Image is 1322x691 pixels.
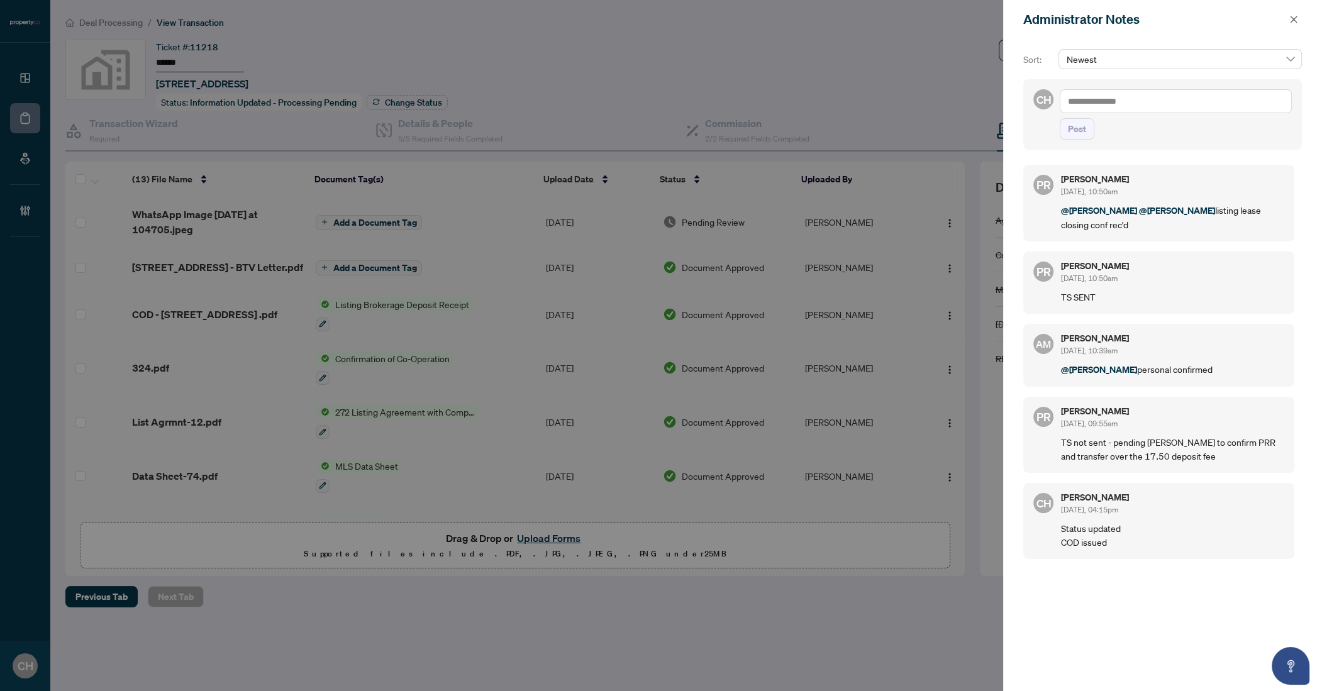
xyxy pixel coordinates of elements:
span: [DATE], 10:50am [1061,274,1118,283]
p: Sort: [1023,53,1053,67]
span: Newest [1066,50,1294,69]
span: @[PERSON_NAME] [1061,363,1137,375]
span: [DATE], 10:50am [1061,187,1118,196]
span: AM [1036,336,1051,351]
button: Post [1060,118,1094,140]
p: Status updated COD issued [1061,521,1284,549]
p: TS SENT [1061,290,1284,304]
span: CH [1036,495,1051,512]
span: PR [1036,176,1051,194]
span: close [1289,15,1298,24]
span: PR [1036,263,1051,280]
p: personal confirmed [1061,362,1284,377]
span: CH [1036,91,1051,108]
span: [DATE], 04:15pm [1061,505,1118,514]
span: [DATE], 10:39am [1061,346,1118,355]
div: Administrator Notes [1023,10,1286,29]
h5: [PERSON_NAME] [1061,334,1284,343]
span: @[PERSON_NAME] [1139,204,1215,216]
h5: [PERSON_NAME] [1061,407,1284,416]
p: TS not sent - pending [PERSON_NAME] to confirm PRR and transfer over the 17.50 deposit fee [1061,435,1284,463]
h5: [PERSON_NAME] [1061,175,1284,184]
h5: [PERSON_NAME] [1061,262,1284,270]
span: [DATE], 09:55am [1061,419,1118,428]
span: PR [1036,408,1051,426]
p: listing lease closing conf rec'd [1061,203,1284,231]
h5: [PERSON_NAME] [1061,493,1284,502]
button: Open asap [1272,647,1309,685]
span: @[PERSON_NAME] [1061,204,1137,216]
